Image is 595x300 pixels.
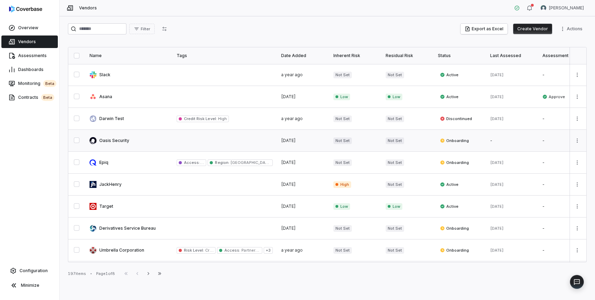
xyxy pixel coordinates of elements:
a: Monitoringbeta [1,77,58,90]
button: Export as Excel [461,24,508,34]
span: Not Set [386,72,404,78]
span: Low [333,203,350,210]
span: Configuration [20,268,48,274]
span: beta [43,80,56,87]
span: Critical [204,248,218,253]
td: - [538,239,590,261]
a: Configuration [3,265,56,277]
button: Zi Chong Kao avatar[PERSON_NAME] [536,3,588,13]
span: a year ago [281,72,303,77]
span: Region : [215,160,229,165]
span: [DATE] [490,226,504,231]
span: Not Set [386,116,404,122]
div: Date Added [281,53,325,58]
span: Onboarding [440,247,469,253]
span: Not Set [333,159,352,166]
span: Not Set [333,72,352,78]
td: - [538,108,590,130]
span: [DATE] [281,94,296,99]
span: Access : [224,248,240,253]
span: Access : [184,160,204,165]
span: Not Set [386,247,404,254]
span: a year ago [281,247,303,253]
span: Risk Level : [184,248,204,253]
td: - [486,130,538,152]
span: beta [41,94,54,101]
span: Partnerships [240,248,266,253]
span: [GEOGRAPHIC_DATA] [230,160,272,165]
span: [PERSON_NAME] [549,5,584,11]
span: Not Set [386,159,404,166]
a: Vendors [1,35,58,48]
span: High [217,116,227,121]
span: [DATE] [490,116,504,121]
span: + 3 [264,247,273,254]
button: More actions [572,113,583,124]
td: - [538,174,590,196]
span: [DATE] [281,226,296,231]
button: More actions [572,179,583,190]
a: Assessments [1,49,58,62]
span: [DATE] [281,138,296,143]
span: Low [333,94,350,100]
span: Monitoring [18,80,56,87]
button: More actions [572,201,583,212]
span: Low [386,94,402,100]
span: Not Set [333,247,352,254]
span: Not Set [386,181,404,188]
div: 197 items [68,271,86,276]
div: Tags [177,53,273,58]
span: [DATE] [281,160,296,165]
span: [DATE] [490,72,504,77]
span: [DATE] [490,182,504,187]
td: - [538,64,590,86]
div: Last Assessed [490,53,534,58]
a: Contractsbeta [1,91,58,104]
span: Filter [141,26,150,32]
span: High [333,181,351,188]
span: Active [440,182,458,187]
span: Active [440,72,458,78]
span: [DATE] [490,204,504,209]
div: Status [438,53,482,58]
button: More actions [572,92,583,102]
span: [DATE] [490,248,504,253]
span: Not Set [333,225,352,232]
span: Discontinued [440,116,472,121]
span: Overview [18,25,38,31]
span: [DATE] [490,160,504,165]
span: Onboarding [440,226,469,231]
span: Not Set [333,116,352,122]
td: - [538,152,590,174]
span: Vendors [79,5,97,11]
div: Residual Risk [386,53,430,58]
td: - [538,130,590,152]
span: Vendors [18,39,36,45]
span: Active [440,94,458,100]
button: More actions [572,135,583,146]
div: Page 1 of 8 [96,271,115,276]
span: Not Set [333,137,352,144]
span: Assessments [18,53,47,58]
span: [DATE] [490,94,504,99]
button: More actions [558,24,587,34]
button: Filter [129,24,155,34]
button: Minimize [3,278,56,292]
button: More actions [572,70,583,80]
span: Onboarding [440,138,469,143]
span: [DATE] [281,204,296,209]
button: More actions [572,245,583,255]
td: - [538,196,590,218]
span: Dashboards [18,67,44,72]
img: Zi Chong Kao avatar [541,5,546,11]
a: Overview [1,22,58,34]
span: Low [386,203,402,210]
span: Contracts [18,94,54,101]
span: Minimize [21,283,39,288]
span: Active [440,204,458,209]
button: More actions [572,157,583,168]
div: Assessment Outcome [542,53,586,58]
span: [DATE] [281,182,296,187]
td: - [538,218,590,239]
button: Create Vendor [513,24,552,34]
